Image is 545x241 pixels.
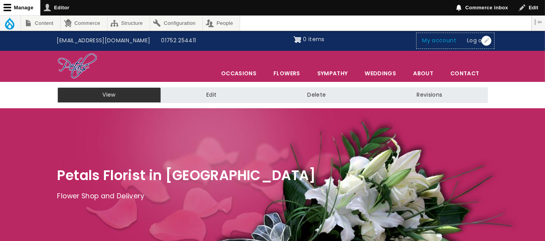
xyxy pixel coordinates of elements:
a: Content [21,16,60,31]
a: Sympathy [309,65,356,81]
button: Open User account menu configuration options [481,36,491,46]
a: Flowers [265,65,308,81]
span: 0 items [303,35,324,43]
img: Home [57,53,97,80]
a: My account [417,33,462,48]
button: Vertical orientation [532,16,545,29]
a: [EMAIL_ADDRESS][DOMAIN_NAME] [52,33,156,48]
span: Occasions [213,65,265,81]
p: Flower Shop and Delivery [57,191,488,202]
a: About [405,65,441,81]
a: 01752 254411 [156,33,201,48]
span: Weddings [356,65,404,81]
a: People [203,16,240,31]
a: Revisions [371,87,488,103]
a: Commerce [61,16,107,31]
img: Shopping cart [294,33,301,46]
a: Configuration [150,16,202,31]
a: Contact [442,65,487,81]
a: Shopping cart 0 items [294,33,325,46]
a: Structure [107,16,150,31]
a: View [57,87,161,103]
a: Log out [462,33,493,48]
a: Edit [161,87,262,103]
nav: Tabs [52,87,494,103]
a: Delete [262,87,371,103]
span: Petals Florist in [GEOGRAPHIC_DATA] [57,166,316,185]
